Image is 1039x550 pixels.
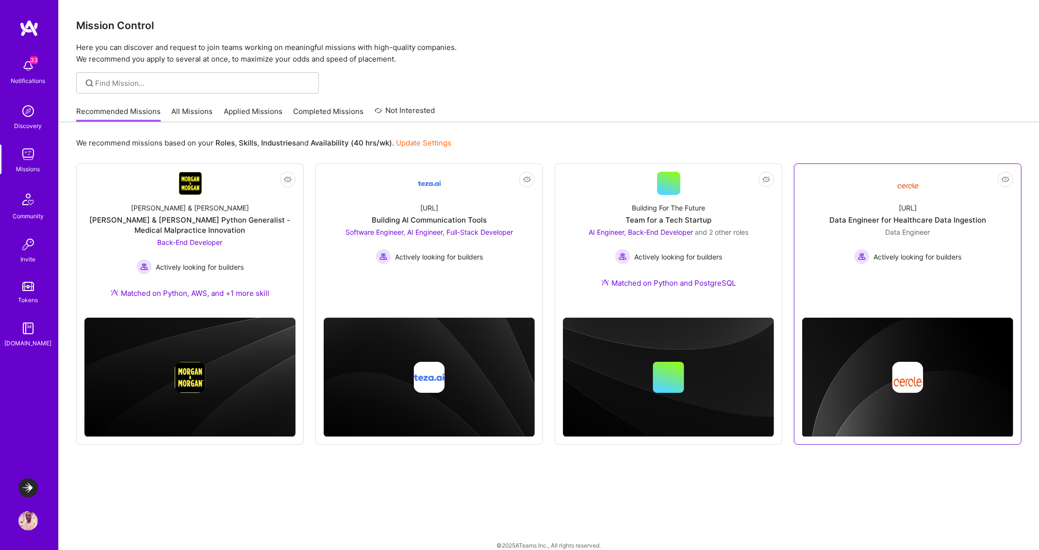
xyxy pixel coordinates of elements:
[886,228,930,236] span: Data Engineer
[136,259,152,275] img: Actively looking for builders
[179,172,202,195] img: Company Logo
[375,105,435,122] a: Not Interested
[762,176,770,183] i: icon EyeClosed
[523,176,531,183] i: icon EyeClosed
[18,56,38,76] img: bell
[175,362,206,393] img: Company logo
[395,252,483,262] span: Actively looking for builders
[18,101,38,121] img: discovery
[84,318,296,437] img: cover
[18,145,38,164] img: teamwork
[414,362,445,393] img: Company logo
[5,338,52,348] div: [DOMAIN_NAME]
[30,56,38,64] span: 33
[418,172,441,195] img: Company Logo
[615,249,630,264] img: Actively looking for builders
[16,478,40,498] a: LaunchDarkly: Experimentation Delivery Team
[346,228,513,236] span: Software Engineer, AI Engineer, Full-Stack Developer
[13,211,44,221] div: Community
[284,176,292,183] i: icon EyeClosed
[76,106,161,122] a: Recommended Missions
[634,252,722,262] span: Actively looking for builders
[695,228,748,236] span: and 2 other roles
[76,19,1022,32] h3: Mission Control
[874,252,961,262] span: Actively looking for builders
[899,203,917,213] div: [URL]
[294,106,364,122] a: Completed Missions
[626,215,711,225] div: Team for a Tech Startup
[16,511,40,531] a: User Avatar
[563,172,774,300] a: Building For The FutureTeam for a Tech StartupAI Engineer, Back-End Developer and 2 other rolesAc...
[829,215,986,225] div: Data Engineer for Healthcare Data Ingestion
[632,203,705,213] div: Building For The Future
[376,249,391,264] img: Actively looking for builders
[892,362,924,393] img: Company logo
[1002,176,1009,183] i: icon EyeClosed
[215,138,235,147] b: Roles
[396,138,451,147] a: Update Settings
[854,249,870,264] img: Actively looking for builders
[239,138,257,147] b: Skills
[311,138,392,147] b: Availability (40 hrs/wk)
[420,203,438,213] div: [URL]
[324,172,535,300] a: Company Logo[URL]Building AI Communication ToolsSoftware Engineer, AI Engineer, Full-Stack Develo...
[84,78,95,89] i: icon SearchGrey
[19,19,39,37] img: logo
[22,282,34,291] img: tokens
[261,138,296,147] b: Industries
[15,121,42,131] div: Discovery
[224,106,282,122] a: Applied Missions
[84,172,296,310] a: Company Logo[PERSON_NAME] & [PERSON_NAME][PERSON_NAME] & [PERSON_NAME] Python Generalist - Medica...
[18,235,38,254] img: Invite
[324,318,535,437] img: cover
[18,478,38,498] img: LaunchDarkly: Experimentation Delivery Team
[18,511,38,531] img: User Avatar
[131,203,249,213] div: [PERSON_NAME] & [PERSON_NAME]
[76,138,451,148] p: We recommend missions based on your , , and .
[172,106,213,122] a: All Missions
[111,289,118,296] img: Ateam Purple Icon
[563,318,774,437] img: cover
[896,176,920,192] img: Company Logo
[84,215,296,235] div: [PERSON_NAME] & [PERSON_NAME] Python Generalist - Medical Malpractice Innovation
[18,319,38,338] img: guide book
[16,164,40,174] div: Missions
[111,288,269,298] div: Matched on Python, AWS, and +1 more skill
[16,188,40,211] img: Community
[589,228,693,236] span: AI Engineer, Back-End Developer
[601,278,736,288] div: Matched on Python and PostgreSQL
[802,318,1013,437] img: cover
[18,295,38,305] div: Tokens
[76,42,1022,65] p: Here you can discover and request to join teams working on meaningful missions with high-quality ...
[156,262,244,272] span: Actively looking for builders
[21,254,36,264] div: Invite
[802,172,1013,300] a: Company Logo[URL]Data Engineer for Healthcare Data IngestionData Engineer Actively looking for bu...
[601,278,609,286] img: Ateam Purple Icon
[372,215,487,225] div: Building AI Communication Tools
[158,238,223,246] span: Back-End Developer
[11,76,46,86] div: Notifications
[96,78,312,88] input: Find Mission...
